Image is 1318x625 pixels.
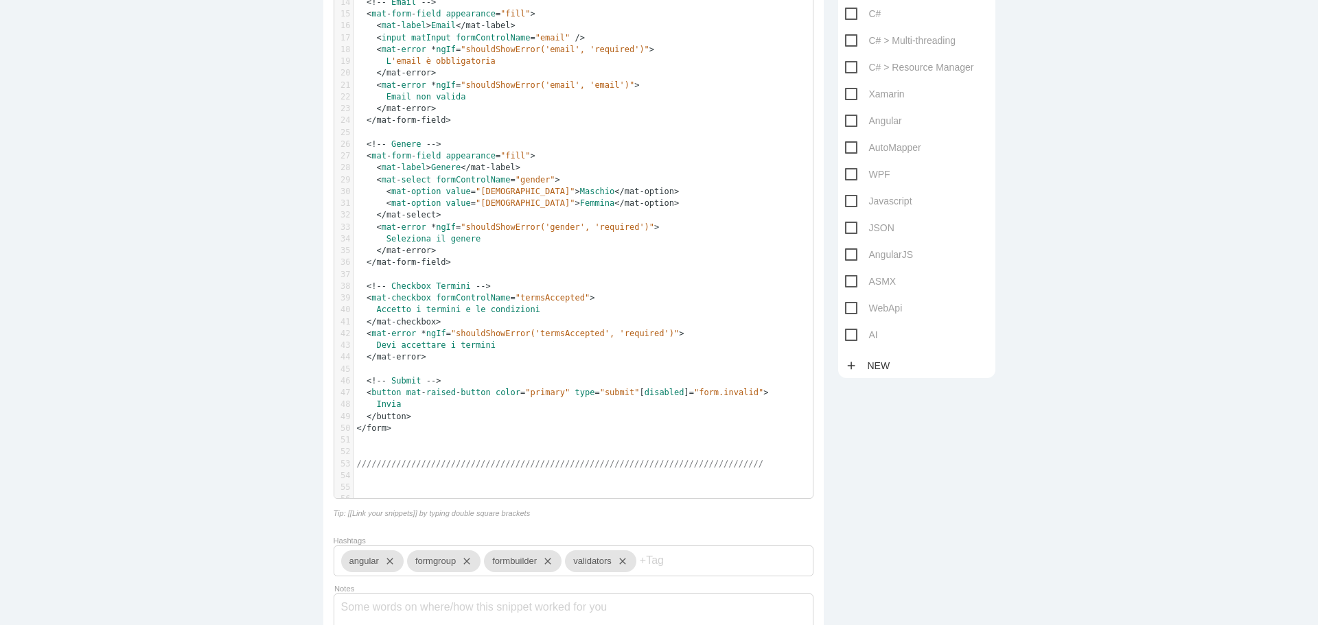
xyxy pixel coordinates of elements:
div: 43 [334,340,353,351]
span: /mat-error> [382,104,436,113]
div: 47 [334,387,353,399]
span: < [376,222,381,232]
span: < [456,21,461,30]
span: mat [371,151,386,161]
span: /mat-error> [371,352,426,362]
span: /mat-error> [382,68,436,78]
div: 56 [334,493,353,505]
span: field [416,151,441,161]
span: "[DEMOGRAPHIC_DATA]" [476,198,575,208]
span: = [471,198,476,208]
span: /mat-checkbox> [371,317,441,327]
span: < [357,423,362,433]
span: formControlName [456,33,530,43]
span: matInput [411,33,451,43]
span: C# [845,5,881,23]
span: Email [386,92,411,102]
span: < [614,198,619,208]
span: < [376,21,381,30]
span: < [376,68,381,78]
span: "[DEMOGRAPHIC_DATA]" [476,187,575,196]
i: add [845,353,857,378]
span: form [391,9,411,19]
span: non [416,92,431,102]
span: field [416,9,441,19]
span: = [530,33,535,43]
span: - [411,151,416,161]
div: 37 [334,269,353,281]
span: < [367,9,371,19]
div: validators [565,550,636,572]
span: < [367,412,371,421]
span: < [367,115,371,125]
span: mat [371,9,386,19]
span: - [396,163,401,172]
span: accettare [402,340,446,350]
span: - [396,175,401,185]
span: > [426,163,431,172]
span: mat [382,21,397,30]
div: 22 [334,91,353,103]
span: /> [575,33,584,43]
div: 39 [334,292,353,304]
span: - [396,45,401,54]
span: mat [406,388,421,397]
div: 20 [334,67,353,79]
span: e [466,305,471,314]
span: Femmina [580,198,615,208]
span: Devi [376,340,396,350]
span: mat [382,45,397,54]
span: --> [426,376,441,386]
span: raised [426,388,456,397]
span: genere [451,234,481,244]
span: --> [426,139,441,149]
span: < [386,198,391,208]
div: 52 [334,446,353,458]
span: error [391,329,416,338]
span: mat [391,187,406,196]
div: 18 [334,44,353,56]
span: > [575,198,579,208]
span: - [456,388,461,397]
span: /mat-label> [461,21,515,30]
span: < [376,163,381,172]
div: 51 [334,434,353,446]
span: /mat-label> [466,163,520,172]
span: "primary" [525,388,570,397]
span: < [614,187,619,196]
span: < [376,210,381,220]
span: = [511,293,516,303]
div: 29 [334,174,353,186]
span: = [520,388,525,397]
span: valida [436,92,465,102]
span: = [446,329,451,338]
span: value [446,198,471,208]
span: color [496,388,520,397]
span: - [396,80,401,90]
span: termini [426,305,461,314]
span: C# > Resource Manager [845,59,974,76]
span: JSON [845,220,894,237]
div: 53 [334,458,353,470]
span: "form.invalid" [694,388,763,397]
span: Checkbox [391,281,431,291]
span: WPF [845,166,890,183]
span: Genere [391,139,421,149]
span: ASMX [845,273,897,290]
span: < [376,45,381,54]
i: close [612,550,628,572]
div: 41 [334,316,353,328]
div: 21 [334,80,353,91]
span: mat [382,222,397,232]
span: i [451,340,456,350]
span: i [416,305,421,314]
span: mat [371,293,386,303]
span: /mat-option> [620,187,680,196]
span: mat [371,329,386,338]
div: 40 [334,304,353,316]
span: Submit [391,376,421,386]
span: > [530,9,535,19]
div: 31 [334,198,353,209]
span: = [456,222,461,232]
span: le [476,305,485,314]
